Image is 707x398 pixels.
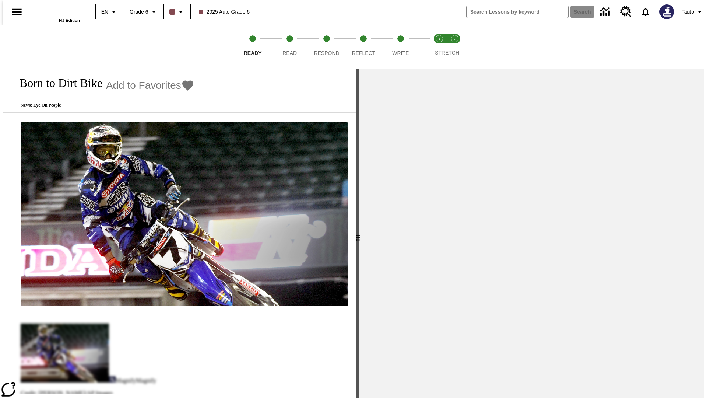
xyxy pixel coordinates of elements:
[352,50,376,56] span: Reflect
[231,25,274,66] button: Ready step 1 of 5
[21,122,348,306] img: Motocross racer James Stewart flies through the air on his dirt bike.
[655,2,679,21] button: Select a new avatar
[268,25,311,66] button: Read step 2 of 5
[359,69,704,398] div: activity
[392,50,409,56] span: Write
[127,5,161,18] button: Grade: Grade 6, Select a grade
[32,3,80,22] div: Home
[130,8,148,16] span: Grade 6
[659,4,674,19] img: Avatar
[435,50,459,56] span: STRETCH
[106,80,181,91] span: Add to Favorites
[101,8,108,16] span: EN
[636,2,655,21] a: Notifications
[12,76,102,90] h1: Born to Dirt Bike
[59,18,80,22] span: NJ Edition
[356,69,359,398] div: Press Enter or Spacebar and then press right and left arrow keys to move the slider
[379,25,422,66] button: Write step 5 of 5
[467,6,568,18] input: search field
[12,102,194,108] p: News: Eye On People
[682,8,694,16] span: Tauto
[444,25,465,66] button: Stretch Respond step 2 of 2
[282,50,297,56] span: Read
[314,50,339,56] span: Respond
[679,5,707,18] button: Profile/Settings
[98,5,122,18] button: Language: EN, Select a language
[6,1,28,23] button: Open side menu
[199,8,250,16] span: 2025 Auto Grade 6
[438,37,440,41] text: 1
[342,25,385,66] button: Reflect step 4 of 5
[305,25,348,66] button: Respond step 3 of 5
[244,50,262,56] span: Ready
[616,2,636,22] a: Resource Center, Will open in new tab
[3,69,356,394] div: reading
[166,5,188,18] button: Class color is dark brown. Change class color
[454,37,455,41] text: 2
[106,79,194,92] button: Add to Favorites - Born to Dirt Bike
[429,25,450,66] button: Stretch Read step 1 of 2
[596,2,616,22] a: Data Center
